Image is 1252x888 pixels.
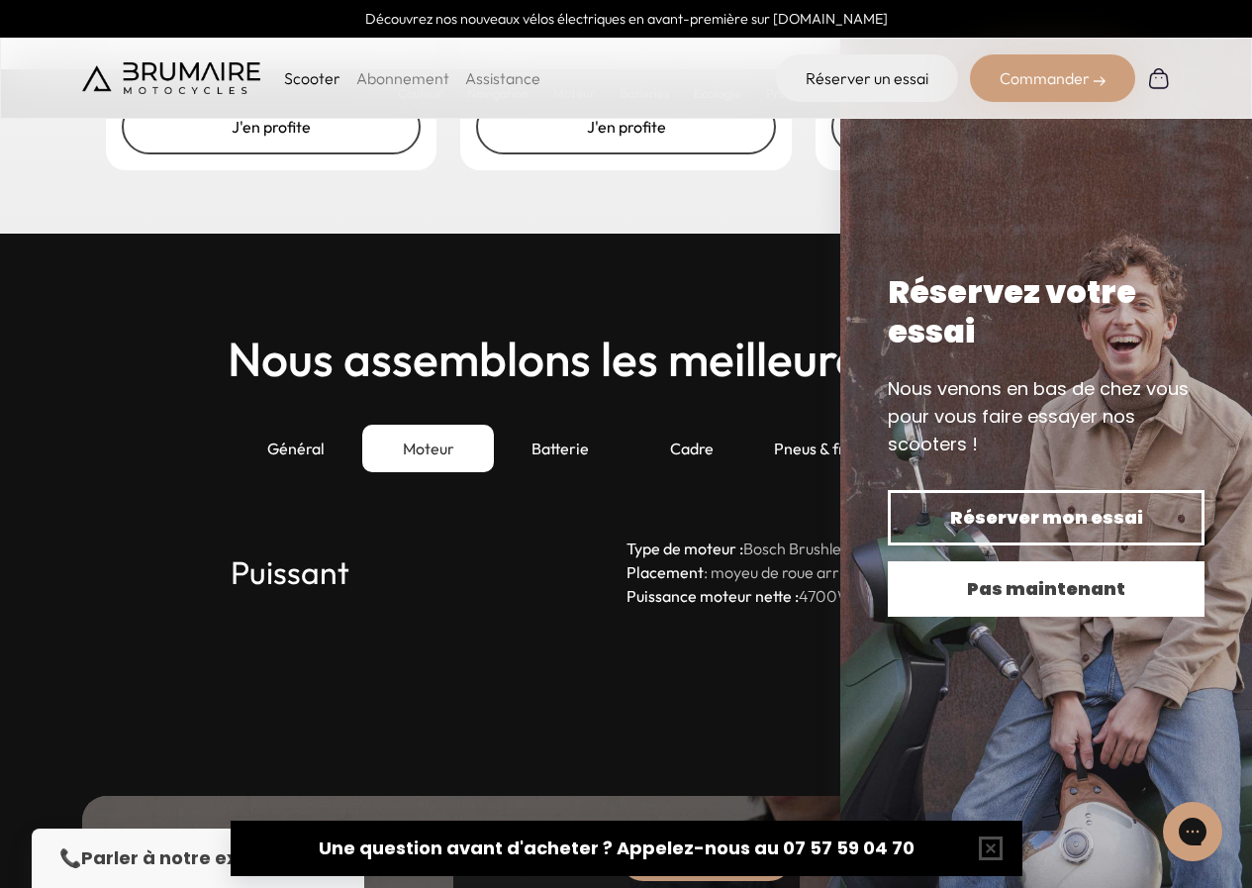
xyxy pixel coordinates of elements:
strong: Puissance moteur nette : [626,586,799,606]
img: right-arrow-2.png [1094,75,1106,87]
h3: Puissant [231,537,626,608]
a: J'en profite [476,99,776,154]
div: Commander [970,54,1135,102]
a: J'en profite [831,99,1131,154]
img: Brumaire Motocycles [82,62,260,94]
img: Panier [1147,66,1171,90]
p: Scooter [284,66,340,90]
div: Général [231,425,362,472]
strong: Type de moteur : [626,539,743,558]
div: Pneus & freins [758,425,890,472]
a: Assistance [465,68,540,88]
iframe: Gorgias live chat messenger [1153,795,1232,868]
strong: Placement [626,562,704,582]
a: Réserver un essai [776,54,958,102]
a: J'en profite [122,99,422,154]
div: Batterie [494,425,626,472]
p: Bosch Brushless : moyeu de roue arrière Watts [626,537,1022,608]
a: Abonnement [356,68,449,88]
span: 4700 [799,586,837,606]
div: Cadre [626,425,758,472]
div: Moteur [362,425,494,472]
h2: Nous assemblons les meilleures pièces [228,333,1025,385]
